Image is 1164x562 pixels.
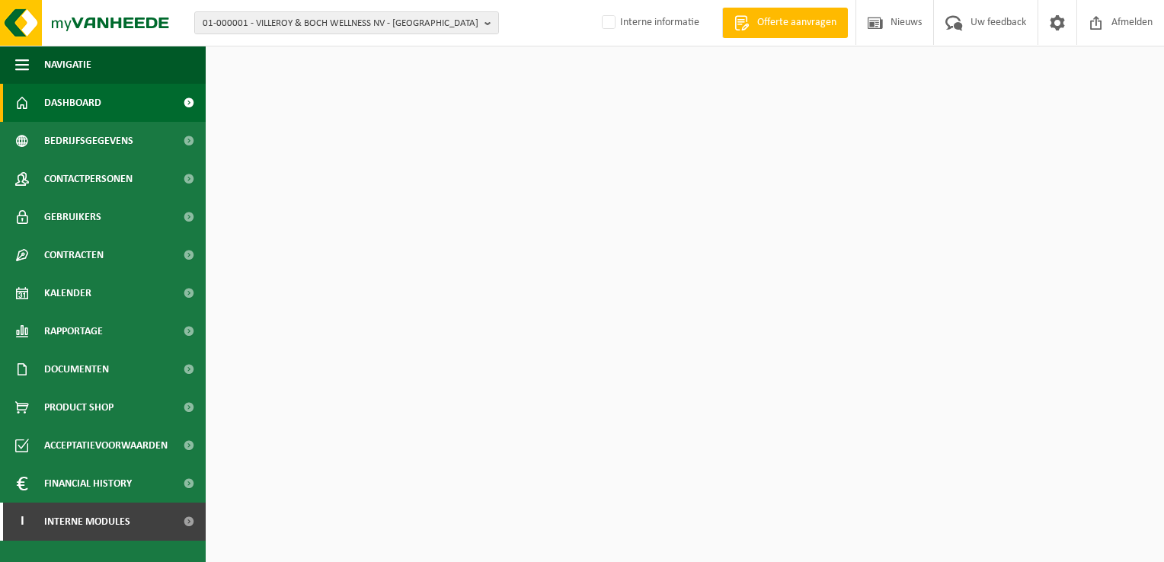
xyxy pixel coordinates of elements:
[44,350,109,388] span: Documenten
[44,198,101,236] span: Gebruikers
[753,15,840,30] span: Offerte aanvragen
[44,465,132,503] span: Financial History
[15,503,29,541] span: I
[44,236,104,274] span: Contracten
[194,11,499,34] button: 01-000001 - VILLEROY & BOCH WELLNESS NV - [GEOGRAPHIC_DATA]
[599,11,699,34] label: Interne informatie
[203,12,478,35] span: 01-000001 - VILLEROY & BOCH WELLNESS NV - [GEOGRAPHIC_DATA]
[44,274,91,312] span: Kalender
[44,160,133,198] span: Contactpersonen
[44,84,101,122] span: Dashboard
[44,388,114,426] span: Product Shop
[44,503,130,541] span: Interne modules
[44,426,168,465] span: Acceptatievoorwaarden
[44,312,103,350] span: Rapportage
[722,8,848,38] a: Offerte aanvragen
[44,46,91,84] span: Navigatie
[44,122,133,160] span: Bedrijfsgegevens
